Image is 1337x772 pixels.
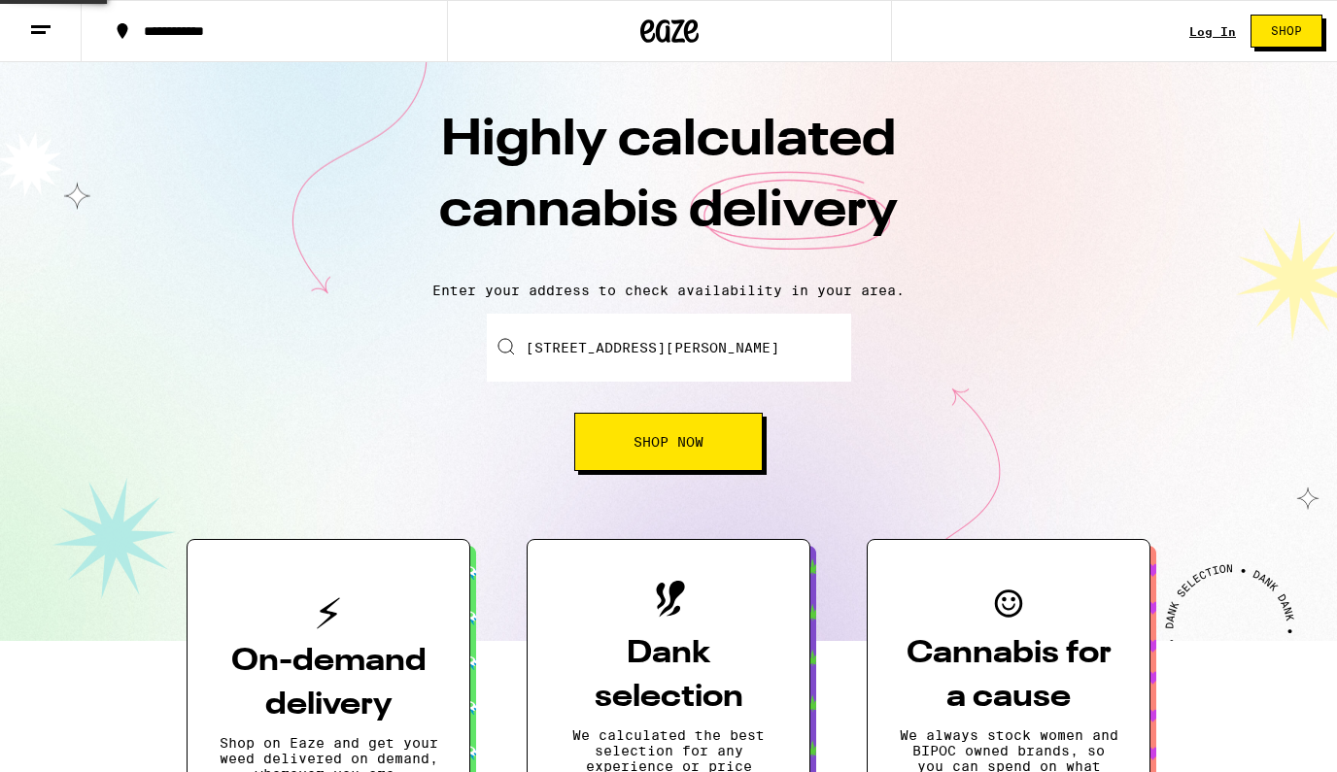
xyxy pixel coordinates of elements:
button: Shop Now [574,413,763,471]
p: Enter your address to check availability in your area. [19,283,1318,298]
a: Shop [1236,15,1337,48]
span: Shop [1271,25,1302,37]
button: Shop [1251,15,1322,48]
h3: Cannabis for a cause [899,632,1118,720]
a: Log In [1189,25,1236,38]
h3: On-demand delivery [219,640,438,727]
h3: Dank selection [559,632,778,720]
span: Shop Now [634,435,703,449]
input: Enter your delivery address [487,314,851,382]
span: Hi. Need any help? [12,14,140,29]
h1: Highly calculated cannabis delivery [328,106,1009,267]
